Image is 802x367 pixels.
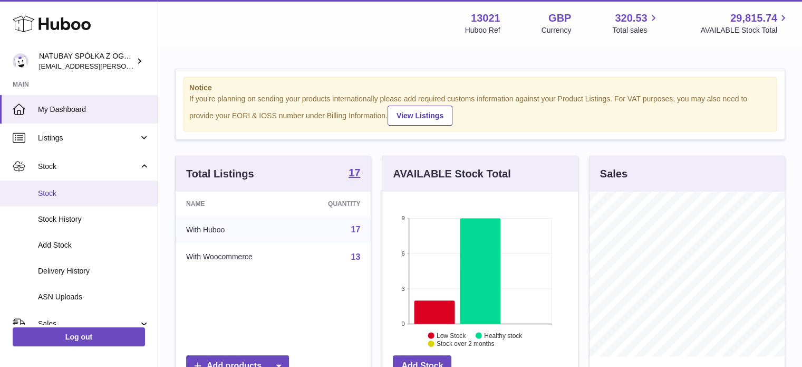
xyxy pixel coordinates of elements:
[13,53,28,69] img: kacper.antkowski@natubay.pl
[388,106,452,126] a: View Listings
[176,243,297,271] td: With Woocommerce
[38,189,150,199] span: Stock
[600,167,627,181] h3: Sales
[38,292,150,302] span: ASN Uploads
[612,25,659,35] span: Total sales
[437,332,466,339] text: Low Stock
[38,319,139,329] span: Sales
[349,167,360,178] strong: 17
[393,167,510,181] h3: AVAILABLE Stock Total
[13,327,145,346] a: Log out
[349,167,360,180] a: 17
[38,133,139,143] span: Listings
[402,321,405,327] text: 0
[38,162,139,172] span: Stock
[402,250,405,257] text: 6
[176,192,297,216] th: Name
[730,11,777,25] span: 29,815.74
[297,192,371,216] th: Quantity
[700,11,789,35] a: 29,815.74 AVAILABLE Stock Total
[542,25,572,35] div: Currency
[38,214,150,224] span: Stock History
[189,83,771,93] strong: Notice
[465,25,500,35] div: Huboo Ref
[612,11,659,35] a: 320.53 Total sales
[615,11,647,25] span: 320.53
[351,225,361,234] a: 17
[186,167,254,181] h3: Total Listings
[402,215,405,221] text: 9
[39,51,134,71] div: NATUBAY SPÓŁKA Z OGRANICZONĄ ODPOWIEDZIALNOŚCIĄ
[548,11,571,25] strong: GBP
[437,340,494,347] text: Stock over 2 months
[39,62,211,70] span: [EMAIL_ADDRESS][PERSON_NAME][DOMAIN_NAME]
[176,216,297,243] td: With Huboo
[471,11,500,25] strong: 13021
[700,25,789,35] span: AVAILABLE Stock Total
[402,285,405,291] text: 3
[38,105,150,115] span: My Dashboard
[189,94,771,126] div: If you're planning on sending your products internationally please add required customs informati...
[351,252,361,261] a: 13
[38,240,150,250] span: Add Stock
[484,332,523,339] text: Healthy stock
[38,266,150,276] span: Delivery History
